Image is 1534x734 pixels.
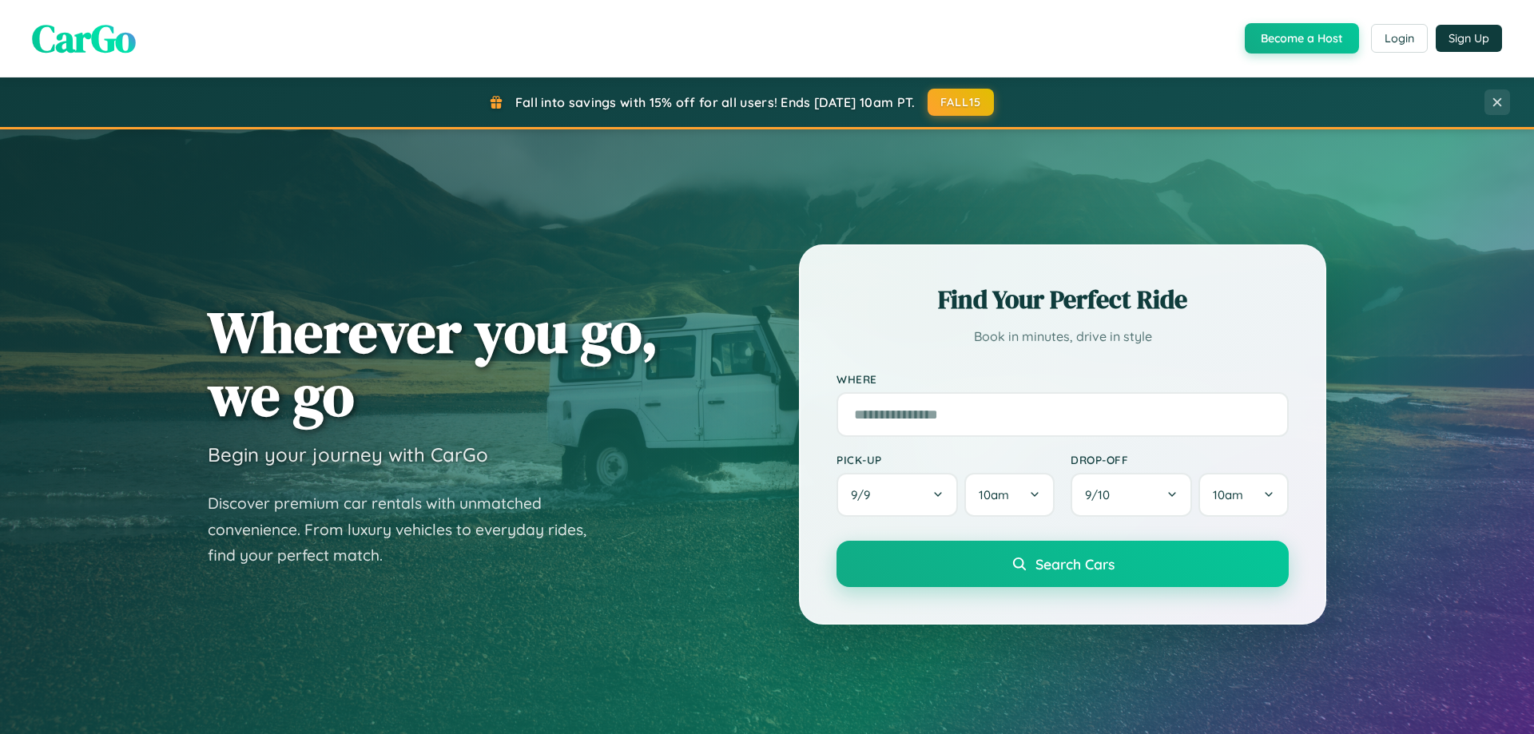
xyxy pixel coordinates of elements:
[837,282,1289,317] h2: Find Your Perfect Ride
[851,487,878,502] span: 9 / 9
[837,453,1055,466] label: Pick-up
[1035,555,1115,573] span: Search Cars
[1213,487,1243,502] span: 10am
[1071,453,1289,466] label: Drop-off
[208,300,658,427] h1: Wherever you go, we go
[1071,473,1192,517] button: 9/10
[208,490,607,569] p: Discover premium car rentals with unmatched convenience. From luxury vehicles to everyday rides, ...
[837,473,958,517] button: 9/9
[928,89,995,116] button: FALL15
[1198,473,1289,517] button: 10am
[837,372,1289,386] label: Where
[1436,25,1502,52] button: Sign Up
[515,94,916,110] span: Fall into savings with 15% off for all users! Ends [DATE] 10am PT.
[1245,23,1359,54] button: Become a Host
[837,541,1289,587] button: Search Cars
[32,12,136,65] span: CarGo
[208,442,488,466] h3: Begin your journey with CarGo
[1085,487,1118,502] span: 9 / 10
[837,325,1289,348] p: Book in minutes, drive in style
[964,473,1055,517] button: 10am
[1371,24,1428,53] button: Login
[979,487,1009,502] span: 10am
